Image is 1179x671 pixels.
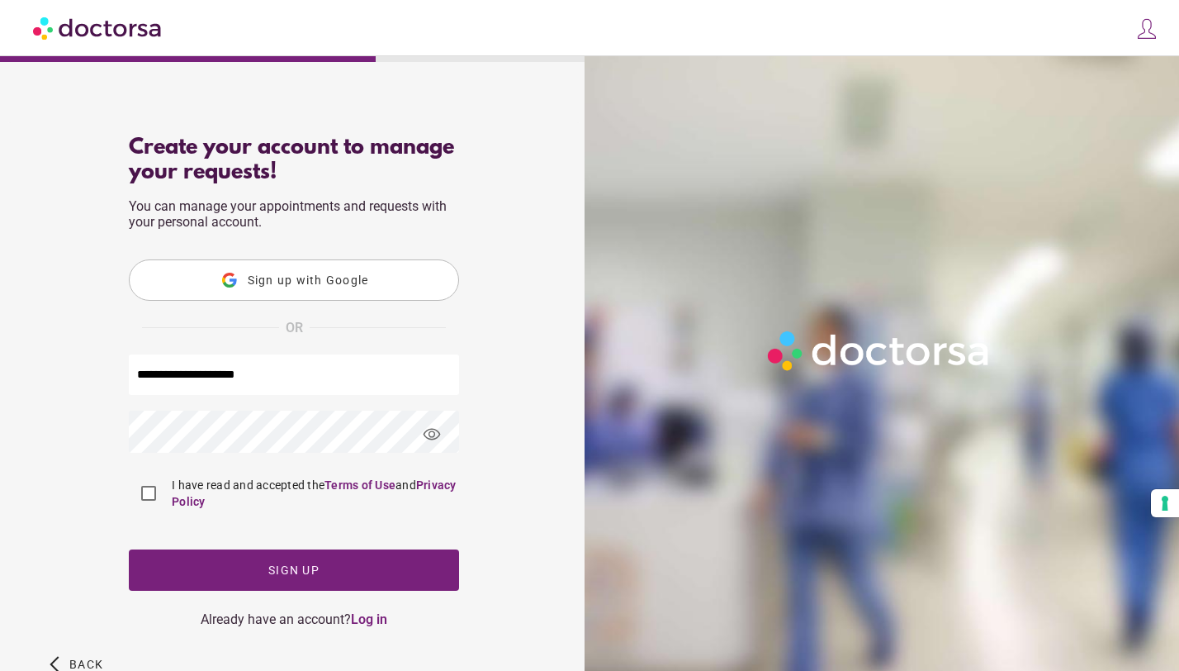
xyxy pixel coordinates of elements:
div: Already have an account? [129,612,459,627]
button: Your consent preferences for tracking technologies [1151,489,1179,517]
span: Back [69,658,103,671]
span: Sign up [268,564,320,577]
img: Logo-Doctorsa-trans-White-partial-flat.png [761,325,997,378]
div: Create your account to manage your requests! [129,136,459,185]
img: icons8-customer-100.png [1135,17,1158,40]
a: Privacy Policy [172,478,457,508]
img: Doctorsa.com [33,9,163,46]
button: Sign up [129,550,459,591]
button: Sign up with Google [129,259,459,301]
label: I have read and accepted the and [168,477,459,510]
span: OR [286,317,303,339]
span: Sign up with Google [248,274,369,287]
span: visibility [410,412,454,457]
a: Terms of Use [324,478,395,492]
a: Log in [351,612,387,627]
p: You can manage your appointments and requests with your personal account. [129,198,459,230]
